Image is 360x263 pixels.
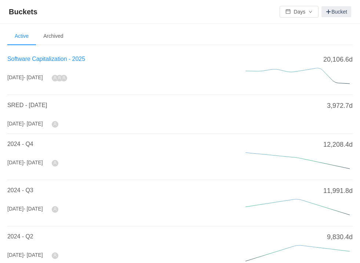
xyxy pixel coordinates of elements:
[7,187,33,193] a: 2024 - Q3
[7,159,43,167] div: [DATE]
[323,55,353,65] span: 20,106.6d
[53,253,57,257] i: icon: user
[23,252,43,258] span: - [DATE]
[62,76,66,80] i: icon: user
[53,207,57,211] i: icon: user
[53,76,57,80] i: icon: user
[7,28,36,45] li: Active
[7,74,43,81] div: [DATE]
[53,161,57,165] i: icon: user
[7,120,43,128] div: [DATE]
[327,101,353,111] span: 3,972.7d
[53,122,57,126] i: icon: user
[323,140,353,150] span: 12,208.4d
[7,102,47,108] a: SRED - [DATE]
[321,6,351,17] a: Bucket
[23,74,43,80] span: - [DATE]
[323,186,353,196] span: 11,991.8d
[7,141,33,147] a: 2024 - Q4
[23,206,43,212] span: - [DATE]
[7,205,43,213] div: [DATE]
[58,76,61,80] i: icon: user
[23,121,43,127] span: - [DATE]
[23,160,43,165] span: - [DATE]
[7,56,85,62] a: Software Capitalization - 2025
[9,6,42,18] span: Buckets
[7,251,43,259] div: [DATE]
[7,233,33,240] a: 2024 - Q2
[36,28,70,45] li: Archived
[327,232,353,242] span: 9,830.4d
[280,6,319,18] button: icon: calendarDaysicon: down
